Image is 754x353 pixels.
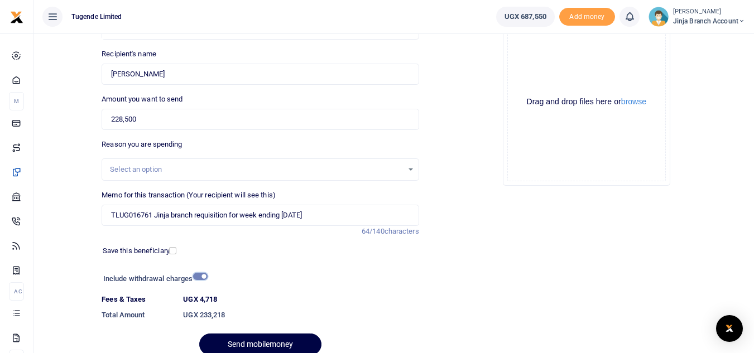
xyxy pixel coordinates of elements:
[103,274,203,283] h6: Include withdrawal charges
[9,282,24,301] li: Ac
[110,164,402,175] div: Select an option
[649,7,745,27] a: profile-user [PERSON_NAME] Jinja branch account
[673,7,745,17] small: [PERSON_NAME]
[102,190,276,201] label: Memo for this transaction (Your recipient will see this)
[559,12,615,20] a: Add money
[102,109,419,130] input: UGX
[716,315,743,342] div: Open Intercom Messenger
[67,12,127,22] span: Tugende Limited
[183,311,419,320] h6: UGX 233,218
[102,205,419,226] input: Enter extra information
[508,96,665,107] div: Drag and drop files here or
[559,8,615,26] span: Add money
[183,294,217,305] label: UGX 4,718
[102,311,174,320] h6: Total Amount
[103,245,170,257] label: Save this beneficiary
[496,7,555,27] a: UGX 687,550
[10,12,23,21] a: logo-small logo-large logo-large
[385,227,419,235] span: characters
[673,16,745,26] span: Jinja branch account
[97,294,179,305] dt: Fees & Taxes
[102,49,156,60] label: Recipient's name
[503,18,670,186] div: File Uploader
[102,139,182,150] label: Reason you are spending
[102,64,419,85] input: Loading name...
[102,94,183,105] label: Amount you want to send
[649,7,669,27] img: profile-user
[621,98,646,105] button: browse
[492,7,559,27] li: Wallet ballance
[10,11,23,24] img: logo-small
[362,227,385,235] span: 64/140
[559,8,615,26] li: Toup your wallet
[9,92,24,110] li: M
[505,11,546,22] span: UGX 687,550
